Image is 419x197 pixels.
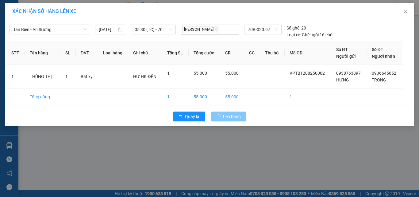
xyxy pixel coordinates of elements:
[13,45,37,48] span: 05:47:10 [DATE]
[220,41,244,65] th: CR
[2,45,37,48] span: In ngày:
[48,18,84,26] span: 01 Võ Văn Truyện, KP.1, Phường 2
[372,77,386,82] span: TRỌNG
[220,89,244,105] td: 55.000
[162,89,189,105] td: 1
[260,41,285,65] th: Thu hộ
[244,41,260,65] th: CC
[185,113,200,120] span: Quay lại
[214,28,217,31] span: close
[286,31,333,38] div: Ghế ngồi 16 chỗ
[285,89,331,105] td: 1
[12,8,76,14] span: XÁC NHẬN SỐ HÀNG LÊN XE
[372,47,383,52] span: Số ĐT
[194,71,207,76] span: 55.000
[178,114,183,119] span: rollback
[76,41,98,65] th: ĐVT
[135,25,172,34] span: 05:30 (TC) - 70B-020.97
[167,71,170,76] span: 1
[25,65,60,89] td: THÙNG THỊT
[98,41,128,65] th: Loại hàng
[189,89,220,105] td: 55.000
[2,4,29,31] img: logo
[286,25,306,31] div: 20
[336,77,349,82] span: HƯNG
[133,74,156,79] span: HƯ HK ĐỀN
[13,25,86,34] span: Tân Biên - An Sương
[25,89,60,105] td: Tổng cộng
[336,71,361,76] span: 0938763897
[336,54,356,59] span: Người gửi
[286,25,300,31] span: Số ghế:
[211,112,246,121] button: Lên hàng
[17,33,75,38] span: -----------------------------------------
[182,26,218,33] span: [PERSON_NAME]
[6,41,25,65] th: STT
[372,71,396,76] span: 0936645652
[48,10,83,18] span: Bến xe [GEOGRAPHIC_DATA]
[2,40,64,43] span: [PERSON_NAME]:
[48,3,84,9] strong: ĐỒNG PHƯỚC
[128,41,162,65] th: Ghi chú
[31,39,64,44] span: VPTB1208250002
[189,41,220,65] th: Tổng cước
[336,47,348,52] span: Số ĐT
[65,74,68,79] span: 1
[76,65,98,89] td: Bất kỳ
[285,41,331,65] th: Mã GD
[216,114,223,119] span: loading
[248,25,278,34] span: 70B-020.97
[48,27,75,31] span: Hotline: 19001152
[162,41,189,65] th: Tổng SL
[99,26,117,33] input: 12/08/2025
[372,54,395,59] span: Người nhận
[60,41,76,65] th: SL
[397,3,414,20] button: Close
[223,113,241,120] span: Lên hàng
[225,71,239,76] span: 55.000
[403,9,408,14] span: close
[25,41,60,65] th: Tên hàng
[6,65,25,89] td: 1
[290,71,325,76] span: VPTB1208250002
[173,112,205,121] button: rollbackQuay lại
[286,31,301,38] span: Loại xe:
